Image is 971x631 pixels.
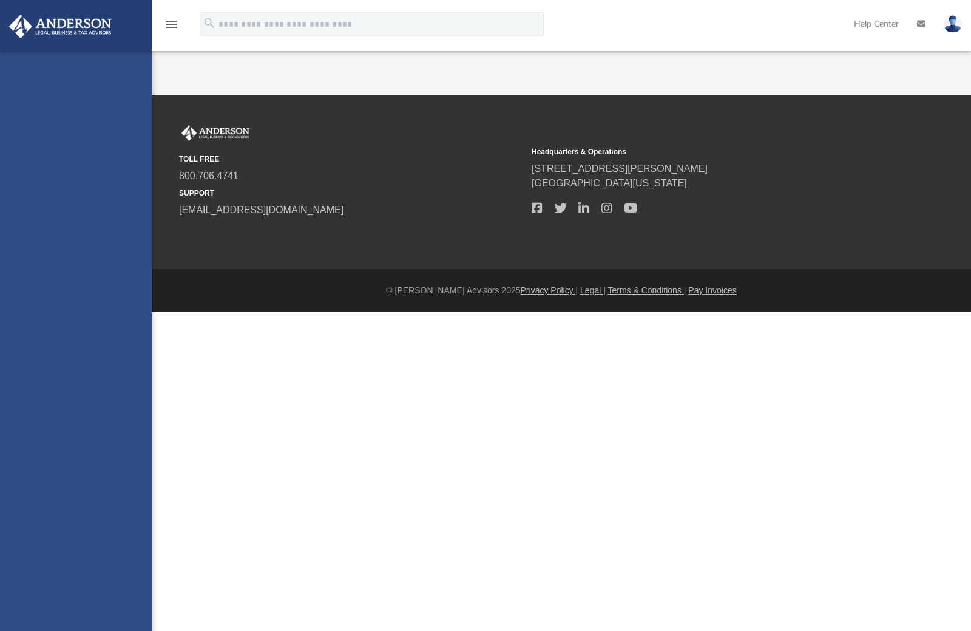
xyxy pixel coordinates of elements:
small: TOLL FREE [179,154,523,165]
a: Pay Invoices [688,285,736,295]
small: SUPPORT [179,188,523,199]
i: menu [164,17,178,32]
a: menu [164,23,178,32]
img: User Pic [944,15,962,33]
img: Anderson Advisors Platinum Portal [179,125,252,141]
small: Headquarters & Operations [532,146,876,157]
i: search [203,16,216,30]
a: [STREET_ADDRESS][PERSON_NAME] [532,163,708,174]
a: 800.706.4741 [179,171,239,181]
a: Privacy Policy | [521,285,578,295]
a: Terms & Conditions | [608,285,686,295]
a: [EMAIL_ADDRESS][DOMAIN_NAME] [179,205,343,215]
a: [GEOGRAPHIC_DATA][US_STATE] [532,178,687,188]
a: Legal | [580,285,606,295]
img: Anderson Advisors Platinum Portal [5,15,115,38]
div: © [PERSON_NAME] Advisors 2025 [152,284,971,297]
